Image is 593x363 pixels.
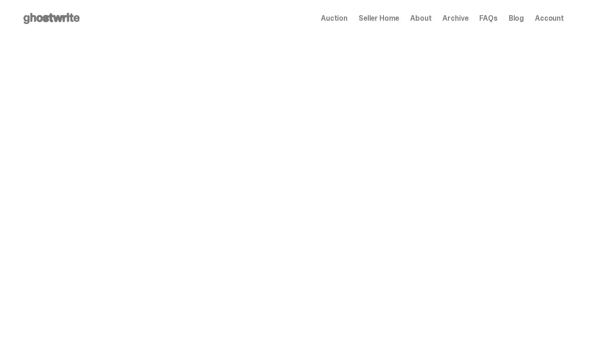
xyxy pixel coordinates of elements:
[321,15,348,22] a: Auction
[509,15,524,22] a: Blog
[442,15,468,22] a: Archive
[410,15,431,22] a: About
[359,15,399,22] a: Seller Home
[479,15,497,22] a: FAQs
[535,15,564,22] a: Account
